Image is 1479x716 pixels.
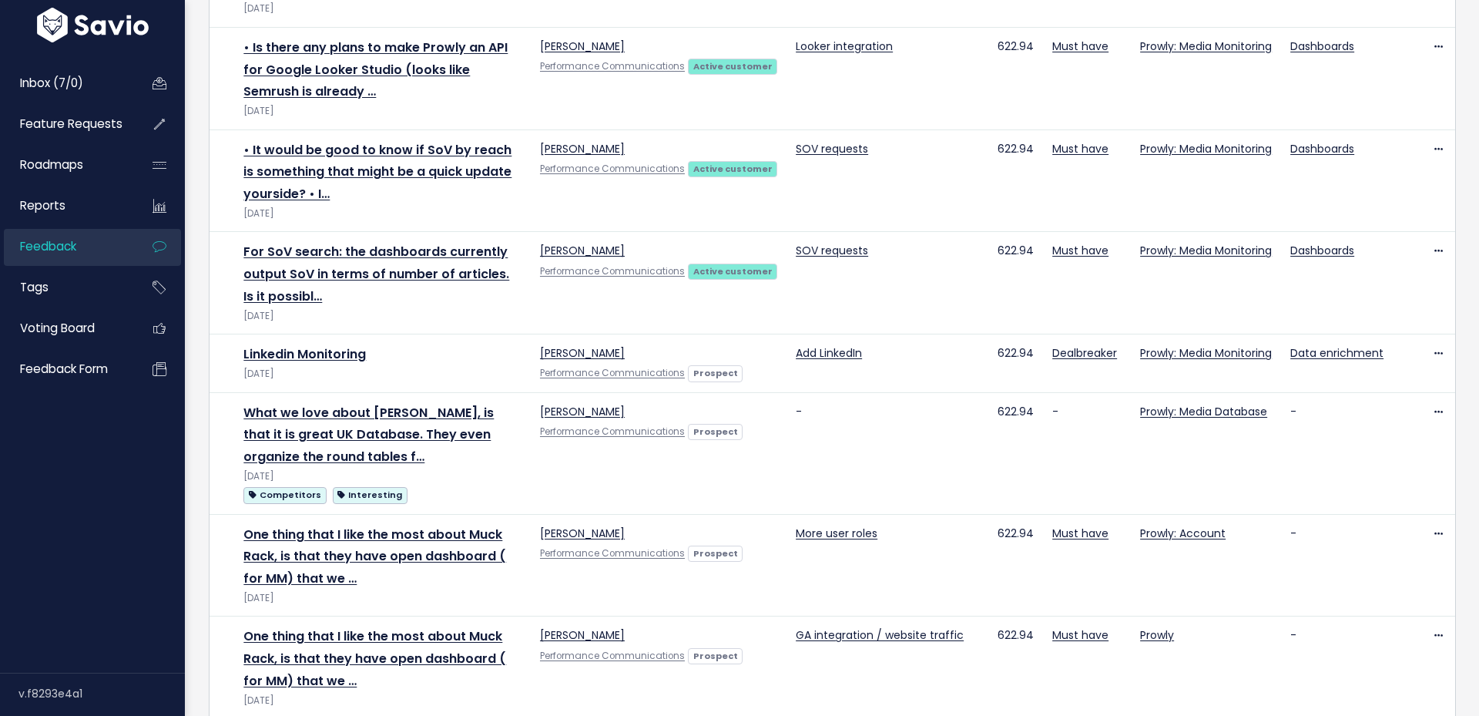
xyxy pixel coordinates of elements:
a: Active customer [688,160,777,176]
td: - [1043,392,1131,514]
span: Feedback form [20,361,108,377]
a: • It would be good to know if SoV by reach is something that might be a quick update yourside? • I… [243,141,511,203]
strong: Prospect [693,650,738,662]
img: logo-white.9d6f32f41409.svg [33,8,153,42]
a: Prowly: Media Database [1140,404,1267,419]
a: Prowly [1140,627,1174,643]
a: Performance Communications [540,367,685,379]
a: Inbox (7/0) [4,66,128,101]
a: What we love about [PERSON_NAME], is that it is great UK Database. They even organize the round t... [243,404,494,466]
strong: Active customer [693,265,773,277]
a: Reports [4,188,128,224]
strong: Prospect [693,425,738,438]
a: Performance Communications [540,265,685,277]
a: Interesting [333,485,407,504]
td: 622.94 [988,334,1043,392]
td: - [786,392,988,514]
a: [PERSON_NAME] [540,345,625,361]
a: Dashboards [1290,243,1354,258]
a: GA integration / website traffic [796,627,964,643]
a: Competitors [243,485,326,504]
a: Add LinkedIn [796,345,862,361]
span: Voting Board [20,320,95,336]
strong: Prospect [693,547,738,560]
span: Inbox (7/0) [20,75,83,91]
a: Active customer [688,58,777,73]
a: Tags [4,270,128,305]
a: For SoV search: the dashboards currently output SoV in terms of number of articles. Is it possibl… [243,243,509,305]
div: [DATE] [243,206,522,222]
a: Must have [1052,526,1108,541]
strong: Active customer [693,163,773,175]
a: More user roles [796,526,877,541]
td: - [1281,392,1393,514]
td: 622.94 [988,514,1043,617]
a: Must have [1052,39,1108,54]
a: • Is there any plans to make Prowly an API for Google Looker Studio (looks like Semrush is already … [243,39,508,101]
a: Must have [1052,141,1108,156]
a: Must have [1052,243,1108,258]
a: Performance Communications [540,60,685,72]
a: [PERSON_NAME] [540,141,625,156]
a: Voting Board [4,311,128,346]
div: [DATE] [243,693,522,709]
a: Prowly: Media Monitoring [1140,345,1272,361]
span: Tags [20,279,49,295]
a: Prowly: Media Monitoring [1140,39,1272,54]
a: Performance Communications [540,650,685,662]
span: Feature Requests [20,116,122,132]
div: v.f8293e4a1 [18,674,185,714]
a: Roadmaps [4,147,128,183]
a: Prowly: Media Monitoring [1140,243,1272,258]
a: Dealbreaker [1052,345,1117,361]
a: Dashboards [1290,141,1354,156]
td: - [1281,514,1393,617]
a: Performance Communications [540,163,685,175]
strong: Active customer [693,60,773,72]
a: SOV requests [796,243,868,258]
div: [DATE] [243,469,522,485]
a: Looker integration [796,39,893,54]
a: Performance Communications [540,425,685,438]
a: Dashboards [1290,39,1354,54]
a: [PERSON_NAME] [540,39,625,54]
td: 622.94 [988,129,1043,232]
a: [PERSON_NAME] [540,526,625,541]
span: Feedback [20,238,76,254]
a: Feedback form [4,351,128,387]
a: Data enrichment [1290,345,1383,361]
td: 622.94 [988,232,1043,334]
div: [DATE] [243,366,522,382]
a: Performance Communications [540,547,685,560]
a: SOV requests [796,141,868,156]
strong: Prospect [693,367,738,379]
td: 622.94 [988,27,1043,129]
a: Feedback [4,229,128,264]
td: 622.94 [988,392,1043,514]
a: Prospect [688,545,743,560]
span: Reports [20,197,65,213]
span: Roadmaps [20,156,83,173]
span: Competitors [243,487,326,503]
a: Prowly: Account [1140,526,1226,541]
a: Feature Requests [4,106,128,142]
div: [DATE] [243,1,522,17]
span: Interesting [333,487,407,503]
a: One thing that I like the most about Muck Rack, is that they have open dashboard ( for MM) that we … [243,526,506,588]
a: [PERSON_NAME] [540,404,625,419]
a: [PERSON_NAME] [540,243,625,258]
a: Active customer [688,263,777,278]
a: Prospect [688,647,743,663]
a: Prospect [688,423,743,439]
a: Linkedin Monitoring [243,345,366,363]
a: One thing that I like the most about Muck Rack, is that they have open dashboard ( for MM) that we … [243,627,506,690]
div: [DATE] [243,590,522,607]
a: Prospect [688,365,743,380]
a: [PERSON_NAME] [540,627,625,643]
div: [DATE] [243,308,522,324]
a: Prowly: Media Monitoring [1140,141,1272,156]
a: Must have [1052,627,1108,643]
div: [DATE] [243,103,522,119]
